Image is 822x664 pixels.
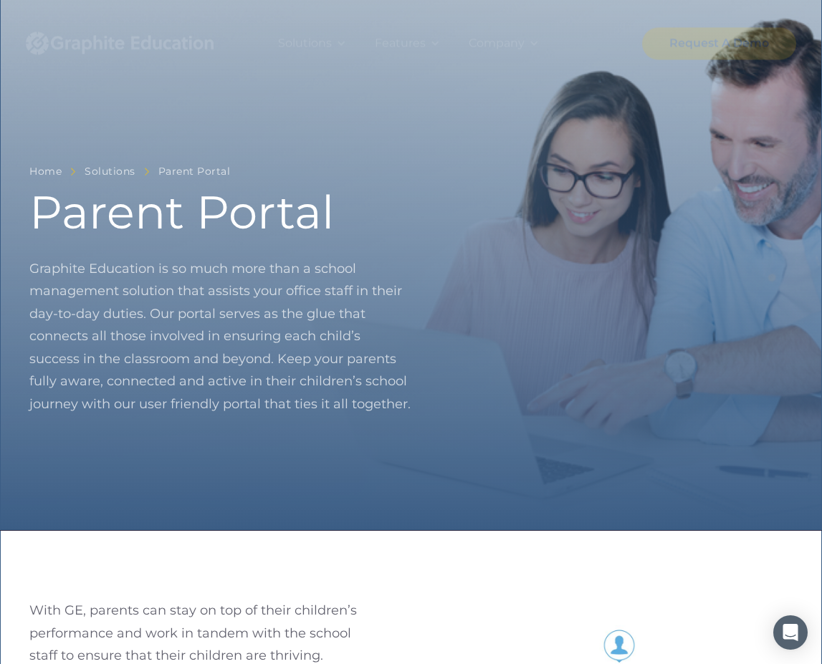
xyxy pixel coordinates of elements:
a: Request A Demo [642,27,796,59]
div: Request A Demo [669,33,769,53]
div: Open Intercom Messenger [773,615,808,650]
div: Features [375,33,426,53]
a: Solutions [85,163,135,181]
div: Company [469,33,525,53]
a: Parent Portal [158,163,231,181]
div: Company [454,14,553,72]
h1: Parent Portal [29,189,411,235]
div: Solutions [264,14,360,72]
a: home [26,14,241,72]
div: Solutions [278,33,332,53]
a: Home [29,163,62,181]
p: Graphite Education is so much more than a school management solution that assists your office sta... [29,258,411,416]
div: Features [360,14,454,72]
